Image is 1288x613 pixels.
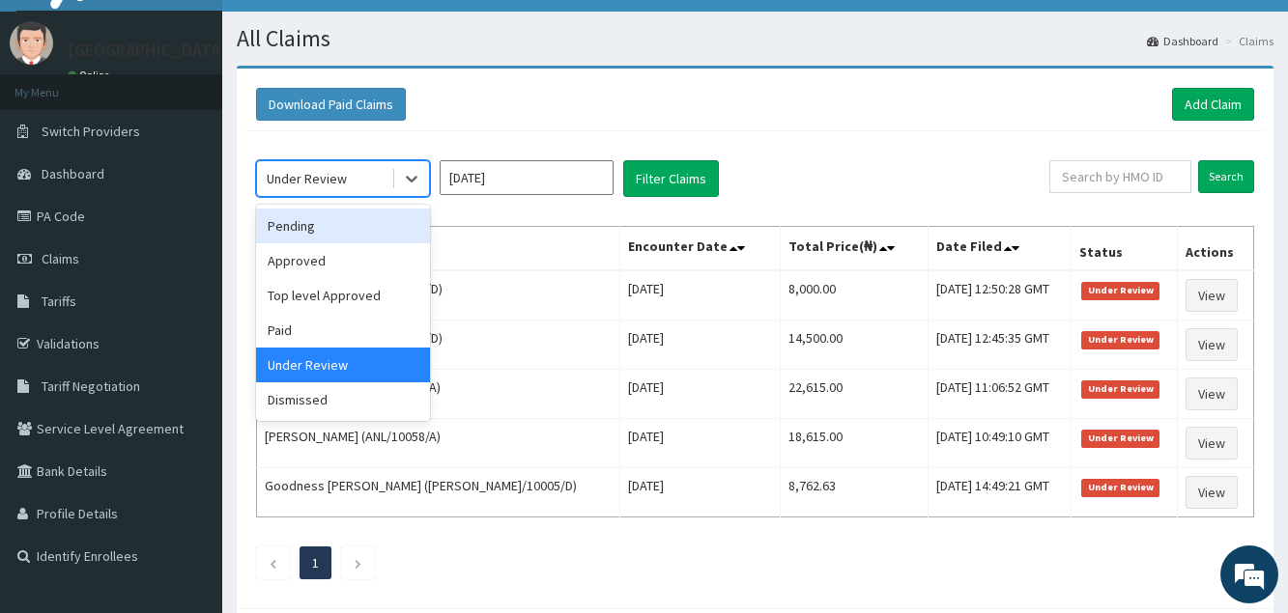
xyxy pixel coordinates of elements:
p: [GEOGRAPHIC_DATA] [68,42,227,59]
h1: All Claims [237,26,1274,51]
span: Under Review [1081,380,1159,398]
div: Approved [256,243,430,278]
div: Under Review [256,348,430,382]
td: [PERSON_NAME] (PES/10144/D) [257,270,620,320]
td: [DATE] [619,270,780,320]
td: [DATE] [619,320,780,370]
img: d_794563401_company_1708531726252_794563401 [36,97,78,145]
td: 8,000.00 [780,270,929,320]
div: Paid [256,313,430,348]
th: Encounter Date [619,227,780,271]
div: Under Review [267,169,347,188]
td: [PERSON_NAME] (ANL/10058/A) [257,370,620,419]
button: Download Paid Claims [256,88,406,121]
span: Claims [42,250,79,267]
td: Goodness [PERSON_NAME] ([PERSON_NAME]/10005/D) [257,468,620,517]
a: View [1186,279,1238,312]
div: Dismissed [256,382,430,417]
td: 8,762.63 [780,468,929,517]
span: Under Review [1081,331,1159,348]
a: Online [68,69,114,82]
th: Date Filed [929,227,1072,271]
span: Tariff Negotiation [42,377,140,395]
td: 14,500.00 [780,320,929,370]
span: Dashboard [42,165,104,182]
input: Select Month and Year [440,160,614,195]
a: View [1186,377,1238,410]
td: [PERSON_NAME] (ANL/10058/A) [257,419,620,468]
td: [DATE] 10:49:10 GMT [929,419,1072,468]
div: Chat with us now [100,108,325,133]
span: Under Review [1081,430,1159,447]
a: Previous page [269,554,277,571]
textarea: Type your message and hit 'Enter' [10,408,368,476]
a: View [1186,427,1238,460]
th: Status [1072,227,1178,271]
td: [PERSON_NAME] (PES/10144/D) [257,320,620,370]
td: [DATE] [619,370,780,419]
td: 18,615.00 [780,419,929,468]
a: Next page [354,554,362,571]
img: User Image [10,21,53,65]
li: Claims [1220,33,1274,49]
span: Under Review [1081,479,1159,496]
a: Add Claim [1172,88,1254,121]
td: [DATE] 14:49:21 GMT [929,468,1072,517]
a: Dashboard [1147,33,1218,49]
a: Page 1 is your current page [312,554,319,571]
td: [DATE] [619,419,780,468]
span: Switch Providers [42,123,140,140]
td: [DATE] 12:50:28 GMT [929,270,1072,320]
td: 22,615.00 [780,370,929,419]
input: Search [1198,160,1254,193]
th: Name [257,227,620,271]
div: Pending [256,209,430,243]
th: Total Price(₦) [780,227,929,271]
button: Filter Claims [623,160,719,197]
td: [DATE] [619,468,780,517]
a: View [1186,328,1238,361]
span: Under Review [1081,282,1159,299]
a: View [1186,476,1238,509]
span: Tariffs [42,293,76,310]
span: We're online! [112,183,267,378]
div: Top level Approved [256,278,430,313]
td: [DATE] 12:45:35 GMT [929,320,1072,370]
input: Search by HMO ID [1049,160,1191,193]
td: [DATE] 11:06:52 GMT [929,370,1072,419]
th: Actions [1178,227,1254,271]
div: Minimize live chat window [317,10,363,56]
